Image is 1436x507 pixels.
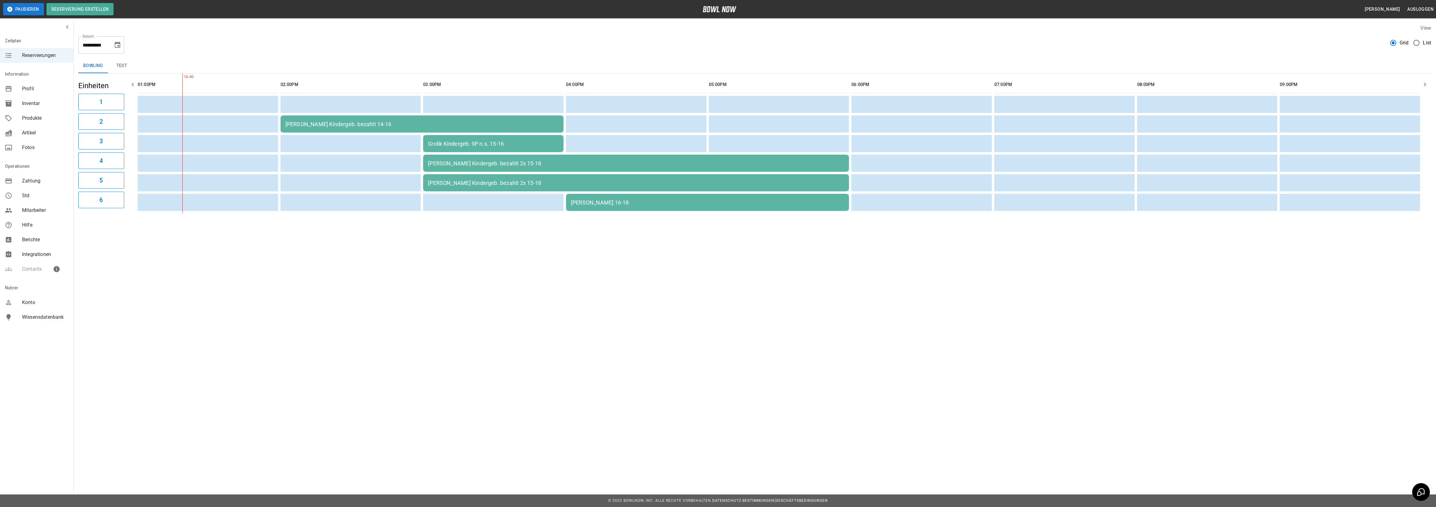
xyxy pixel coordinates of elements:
[78,81,124,91] h5: Einheiten
[428,141,559,147] div: Grolik Kindergeb. 9P n.s. 15-16
[78,152,124,169] button: 4
[281,76,421,93] th: 02:00PM
[1400,39,1409,47] span: Grid
[994,76,1135,93] th: 07:00PM
[1362,4,1402,15] button: [PERSON_NAME]
[608,498,712,503] span: © 2022 BowlNow, Inc. Alle Rechte vorbehalten.
[111,39,124,51] button: Choose date, selected date is 21. Sep. 2025
[3,3,44,15] button: Pausieren
[1137,76,1278,93] th: 08:00PM
[776,498,828,503] a: Geschäftsbedingungen
[22,100,69,107] span: Inventar
[22,85,69,92] span: Profil
[428,180,844,186] div: [PERSON_NAME] Kindergeb. bezahlt 2x 15-18
[22,129,69,137] span: Artikel
[99,97,103,107] h6: 1
[1420,25,1431,31] label: View
[78,58,108,73] button: Bowling
[78,192,124,208] button: 6
[22,221,69,229] span: Hilfe
[22,207,69,214] span: Mitarbeiter
[703,6,736,12] img: logo
[566,76,706,93] th: 04:00PM
[22,115,69,122] span: Produkte
[423,76,564,93] th: 03:00PM
[78,113,124,130] button: 2
[22,192,69,199] span: Std
[712,498,774,503] a: Datenschutz-Bestimmungen
[571,199,844,206] div: [PERSON_NAME] 16-18
[709,76,849,93] th: 05:00PM
[1423,39,1431,47] span: List
[182,74,184,80] span: 16:40
[99,156,103,166] h6: 4
[1405,4,1436,15] button: Ausloggen
[22,144,69,151] span: Fotos
[22,52,69,59] span: Reservierungen
[22,314,69,321] span: Wissensdatenbank
[99,195,103,205] h6: 6
[78,94,124,110] button: 1
[1280,76,1420,93] th: 09:00PM
[99,136,103,146] h6: 3
[135,73,1423,213] table: sticky table
[47,3,114,15] button: Reservierung erstellen
[78,58,1431,73] div: inventory tabs
[22,299,69,306] span: Konto
[99,175,103,185] h6: 5
[851,76,992,93] th: 06:00PM
[285,121,559,127] div: [PERSON_NAME] Kindergeb. bezahlt 14-16
[22,236,69,243] span: Berichte
[78,133,124,149] button: 3
[22,251,69,258] span: Integrationen
[428,160,844,167] div: [PERSON_NAME] Kindergeb. bezahlt 2x 15-18
[108,58,136,73] button: test
[22,177,69,185] span: Zahlung
[78,172,124,189] button: 5
[138,76,278,93] th: 01:00PM
[99,117,103,126] h6: 2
